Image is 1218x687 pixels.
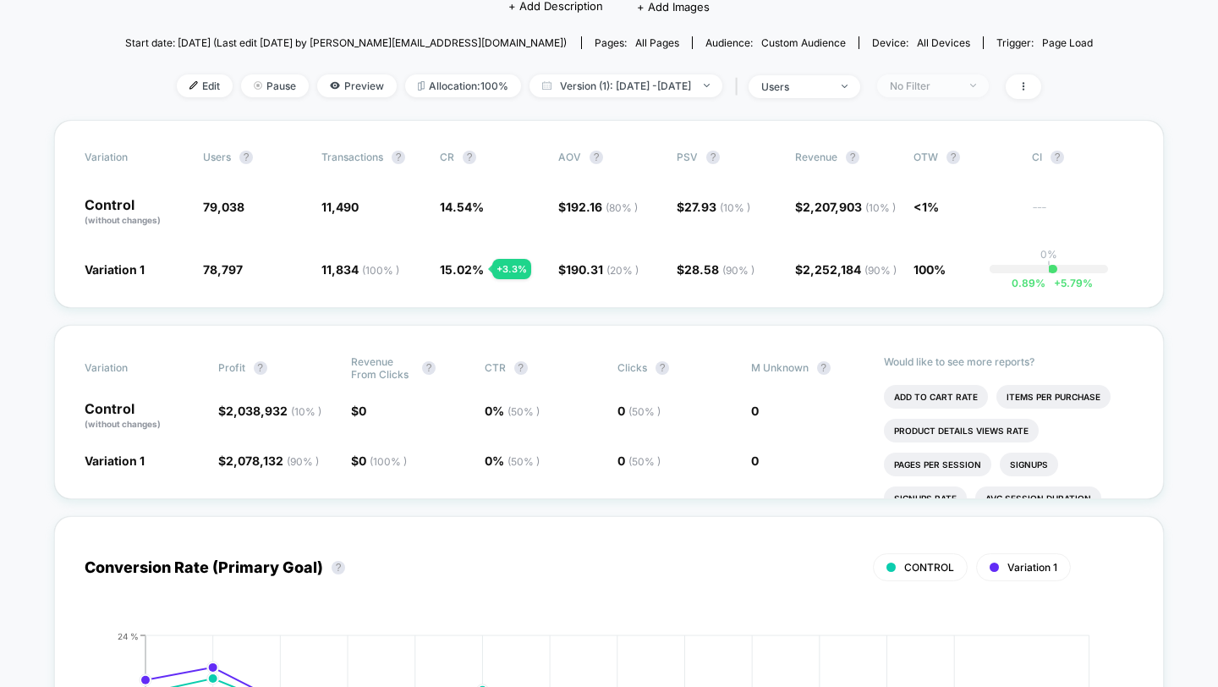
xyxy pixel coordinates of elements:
span: $ [795,200,896,214]
li: Signups [1000,453,1058,476]
p: Control [85,198,186,227]
span: ( 10 % ) [291,405,321,418]
span: Preview [317,74,397,97]
span: $ [218,404,321,418]
span: 11,490 [321,200,359,214]
li: Signups Rate [884,486,967,510]
span: ( 90 % ) [722,264,754,277]
span: ( 50 % ) [507,455,540,468]
span: ( 10 % ) [720,201,750,214]
span: CR [440,151,454,163]
span: ( 80 % ) [606,201,638,214]
div: Pages: [595,36,679,49]
span: 0 [359,404,366,418]
span: OTW [913,151,1007,164]
span: 2,038,932 [226,404,321,418]
span: PSV [677,151,698,163]
span: $ [677,262,754,277]
span: | [731,74,749,99]
div: No Filter [890,80,957,92]
span: $ [558,262,639,277]
span: 100% [913,262,946,277]
tspan: 24 % [118,630,139,640]
img: end [704,84,710,87]
span: 28.58 [684,262,754,277]
span: --- [1032,202,1133,227]
span: ( 100 % ) [362,264,399,277]
button: ? [514,361,528,375]
span: ( 90 % ) [287,455,319,468]
span: Custom Audience [761,36,846,49]
span: 14.54 % [440,200,484,214]
button: ? [706,151,720,164]
span: 0 % [485,453,540,468]
li: Avg Session Duration [975,486,1101,510]
img: rebalance [418,81,425,91]
span: ( 100 % ) [370,455,407,468]
span: CTR [485,361,506,374]
span: Version (1): [DATE] - [DATE] [529,74,722,97]
span: 11,834 [321,262,399,277]
span: 190.31 [566,262,639,277]
button: ? [422,361,436,375]
span: 27.93 [684,200,750,214]
span: 2,252,184 [803,262,897,277]
button: ? [254,361,267,375]
span: M Unknown [751,361,809,374]
span: Variation [85,151,178,164]
span: 0 [751,453,759,468]
button: ? [846,151,859,164]
span: $ [218,453,319,468]
span: 2,207,903 [803,200,896,214]
span: <1% [913,200,939,214]
button: ? [332,561,345,574]
span: + [1054,277,1061,289]
span: ( 10 % ) [865,201,896,214]
span: ( 50 % ) [507,405,540,418]
button: ? [656,361,669,375]
span: 78,797 [203,262,243,277]
img: calendar [542,81,551,90]
span: Variation 1 [85,453,145,468]
button: ? [817,361,831,375]
span: (without changes) [85,419,161,429]
p: Control [85,402,201,431]
span: Revenue From Clicks [351,355,414,381]
li: Add To Cart Rate [884,385,988,409]
span: 192.16 [566,200,638,214]
span: Edit [177,74,233,97]
span: Profit [218,361,245,374]
span: Revenue [795,151,837,163]
span: Pause [241,74,309,97]
span: Page Load [1042,36,1093,49]
span: Variation [85,355,178,381]
img: end [842,85,848,88]
span: all pages [635,36,679,49]
span: ( 50 % ) [628,405,661,418]
span: 5.79 % [1045,277,1093,289]
span: Transactions [321,151,383,163]
span: Variation 1 [1007,561,1057,574]
span: Device: [859,36,983,49]
span: $ [351,404,366,418]
div: Trigger: [996,36,1093,49]
div: users [761,80,829,93]
div: + 3.3 % [492,259,531,279]
img: end [970,84,976,87]
span: 0 [617,404,661,418]
span: ( 20 % ) [606,264,639,277]
span: 0 [751,404,759,418]
img: end [254,81,262,90]
span: Clicks [617,361,647,374]
li: Pages Per Session [884,453,991,476]
span: CONTROL [904,561,954,574]
button: ? [1051,151,1064,164]
span: 0.89 % [1012,277,1045,289]
img: edit [189,81,198,90]
li: Items Per Purchase [996,385,1111,409]
button: ? [590,151,603,164]
span: $ [677,200,750,214]
span: CI [1032,151,1125,164]
span: Variation 1 [85,262,145,277]
div: Audience: [705,36,846,49]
